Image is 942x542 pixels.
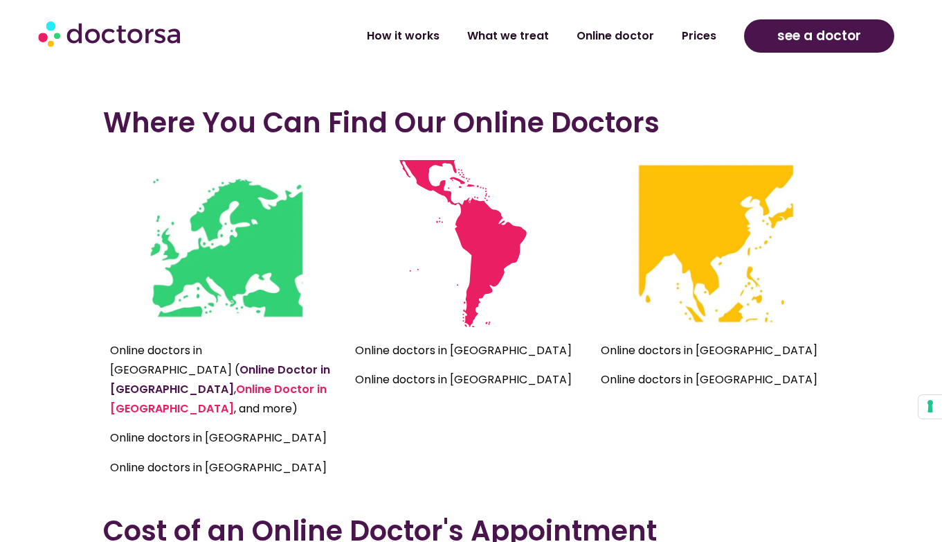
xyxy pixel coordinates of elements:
p: Online doctors in [GEOGRAPHIC_DATA] [110,458,341,478]
p: Online doctors in [GEOGRAPHIC_DATA] [355,370,586,390]
span: see a doctor [777,25,861,47]
img: Mini map of the countries where Doctorsa is available - Southeast Asia [633,160,799,327]
a: see a doctor [744,19,894,53]
a: What we treat [453,20,563,52]
p: Online doctors in [GEOGRAPHIC_DATA] [355,341,586,360]
a: Online doctor [563,20,668,52]
nav: Menu [251,20,730,52]
button: Your consent preferences for tracking technologies [918,395,942,419]
a: Prices [668,20,730,52]
a: How it works [353,20,453,52]
p: Online doctors in [GEOGRAPHIC_DATA] [110,428,341,448]
p: Online doctors in [GEOGRAPHIC_DATA] ( , , and more) [110,341,341,419]
img: Mini map of the countries where Doctorsa is available - Europe, UK and Turkey [143,160,309,327]
p: Online doctors in [GEOGRAPHIC_DATA] [601,370,832,390]
h2: Where You Can Find Our Online Doctors [103,106,839,139]
p: Online doctors in [GEOGRAPHIC_DATA] [601,341,832,360]
img: Mini map of the countries where Doctorsa is available - Latin America [388,160,554,327]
